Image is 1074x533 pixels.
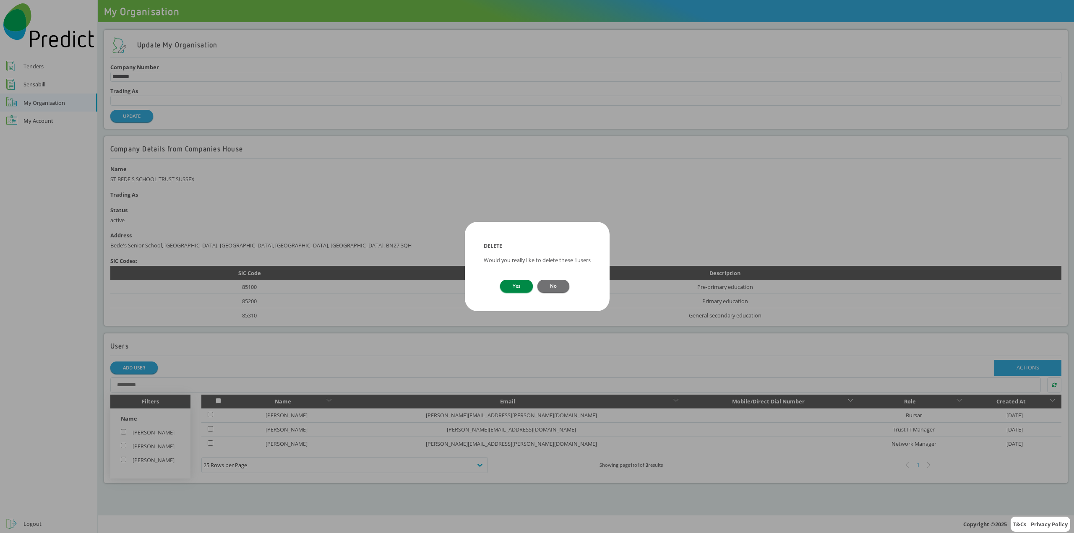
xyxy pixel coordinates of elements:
button: No [537,280,569,292]
p: Would you really like to delete these 1 users [484,256,591,264]
h2: DELETE [484,241,591,251]
button: Yes [500,280,533,292]
a: Privacy Policy [1031,520,1068,528]
a: T&Cs [1013,520,1026,528]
